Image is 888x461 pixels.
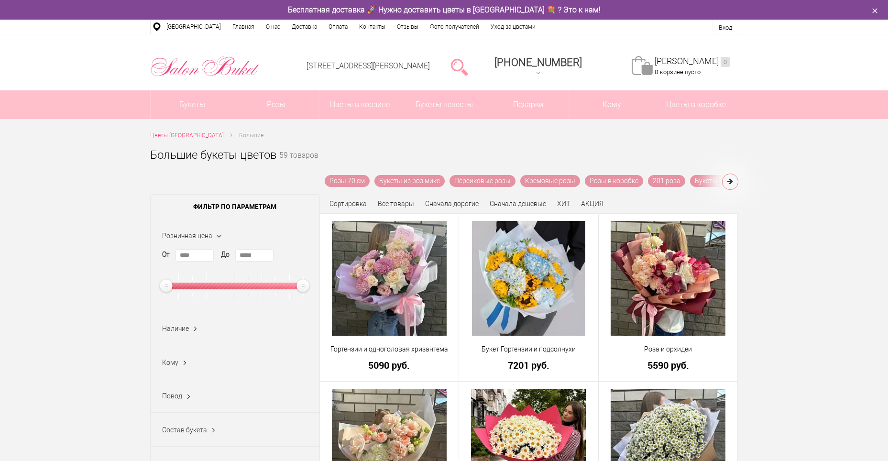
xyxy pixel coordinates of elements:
a: Букеты из роз микс [374,175,445,187]
img: Цветы Нижний Новгород [150,54,260,79]
a: 5090 руб. [326,360,453,370]
a: Доставка [286,20,323,34]
h1: Большие букеты цветов [150,146,276,164]
a: Персиковые розы [449,175,515,187]
a: Розы [234,90,318,119]
small: 59 товаров [279,152,318,175]
span: Наличие [162,325,189,332]
a: Фото получателей [424,20,485,34]
img: Роза и орхидеи [611,221,725,336]
a: Подарки [486,90,570,119]
a: Гортензии и одноголовая хризантема [326,344,453,354]
a: [STREET_ADDRESS][PERSON_NAME] [307,61,430,70]
a: Розы в коробке [585,175,643,187]
span: Фильтр по параметрам [151,195,319,219]
a: Оплата [323,20,353,34]
a: Букеты из 101 розы [690,175,762,187]
a: Цветы в корзине [318,90,402,119]
a: Вход [719,24,732,31]
span: Цветы [GEOGRAPHIC_DATA] [150,132,224,139]
label: От [162,250,170,260]
a: Сначала дешевые [490,200,546,208]
ins: 0 [721,57,730,67]
img: Гортензии и одноголовая хризантема [332,221,447,336]
label: До [221,250,230,260]
a: Розы 70 см [325,175,370,187]
span: Большие [239,132,263,139]
a: ХИТ [557,200,570,208]
a: Отзывы [391,20,424,34]
img: Букет Гортензии и подсолнухи [472,221,586,336]
a: Букет Гортензии и подсолнухи [465,344,592,354]
a: 7201 руб. [465,360,592,370]
a: Уход за цветами [485,20,541,34]
a: Букеты [151,90,234,119]
div: Бесплатная доставка 🚀 Нужно доставить цветы в [GEOGRAPHIC_DATA] 💐 ? Это к нам! [143,5,745,15]
span: Сортировка [329,200,367,208]
span: В корзине пусто [655,68,701,76]
a: Цветы [GEOGRAPHIC_DATA] [150,131,224,141]
a: Букеты невесты [402,90,486,119]
a: Цветы в коробке [654,90,738,119]
a: Кремовые розы [520,175,580,187]
a: О нас [260,20,286,34]
a: Контакты [353,20,391,34]
a: Сначала дорогие [425,200,479,208]
span: Состав букета [162,426,207,434]
a: Главная [227,20,260,34]
span: Розничная цена [162,232,212,240]
a: [PERSON_NAME] [655,56,730,67]
div: [PHONE_NUMBER] [494,56,582,68]
a: [GEOGRAPHIC_DATA] [161,20,227,34]
span: Кому [570,90,654,119]
a: 5590 руб. [605,360,732,370]
a: Роза и орхидеи [605,344,732,354]
a: АКЦИЯ [581,200,603,208]
span: Кому [162,359,178,366]
a: Все товары [378,200,414,208]
a: [PHONE_NUMBER] [489,53,588,80]
span: Повод [162,392,182,400]
a: 201 роза [648,175,685,187]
